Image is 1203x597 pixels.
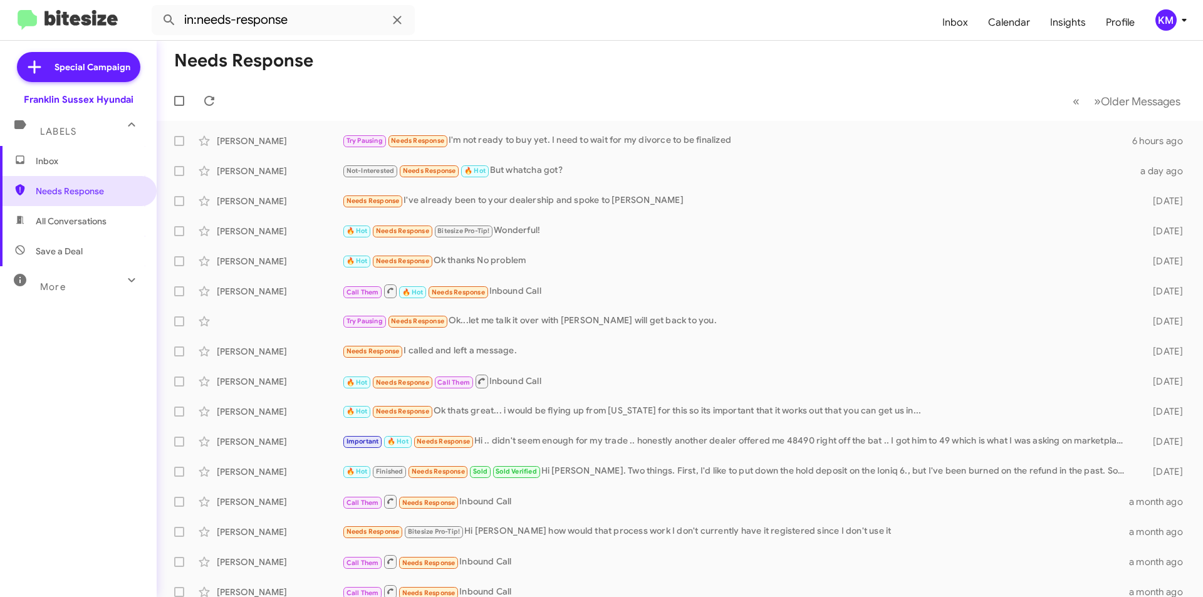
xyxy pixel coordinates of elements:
[1133,165,1193,177] div: a day ago
[342,464,1133,479] div: Hi [PERSON_NAME]. Two things. First, I'd like to put down the hold deposit on the Ioniq 6., but I...
[402,499,456,507] span: Needs Response
[1133,195,1193,207] div: [DATE]
[342,373,1133,389] div: Inbound Call
[217,165,342,177] div: [PERSON_NAME]
[346,137,383,145] span: Try Pausing
[17,52,140,82] a: Special Campaign
[432,288,485,296] span: Needs Response
[1129,556,1193,568] div: a month ago
[1086,88,1188,114] button: Next
[346,257,368,265] span: 🔥 Hot
[342,494,1129,509] div: Inbound Call
[152,5,415,35] input: Search
[217,526,342,538] div: [PERSON_NAME]
[1129,496,1193,508] div: a month ago
[24,93,133,106] div: Franklin Sussex Hyundai
[1155,9,1177,31] div: KM
[346,347,400,355] span: Needs Response
[342,524,1129,539] div: Hi [PERSON_NAME] how would that process work I don't currently have it registered since I don't u...
[417,437,470,445] span: Needs Response
[1073,93,1080,109] span: «
[1040,4,1096,41] a: Insights
[342,554,1129,569] div: Inbound Call
[376,467,404,475] span: Finished
[217,195,342,207] div: [PERSON_NAME]
[1096,4,1145,41] a: Profile
[217,465,342,478] div: [PERSON_NAME]
[402,288,424,296] span: 🔥 Hot
[1133,225,1193,237] div: [DATE]
[1101,95,1180,108] span: Older Messages
[932,4,978,41] a: Inbox
[496,467,537,475] span: Sold Verified
[342,434,1133,449] div: Hi .. didn't seem enough for my trade .. honestly another dealer offered me 48490 right off the b...
[217,345,342,358] div: [PERSON_NAME]
[217,405,342,418] div: [PERSON_NAME]
[217,255,342,267] div: [PERSON_NAME]
[437,378,470,387] span: Call Them
[376,407,429,415] span: Needs Response
[1133,405,1193,418] div: [DATE]
[346,167,395,175] span: Not-Interested
[346,437,379,445] span: Important
[217,375,342,388] div: [PERSON_NAME]
[342,283,1133,299] div: Inbound Call
[1065,88,1087,114] button: Previous
[376,378,429,387] span: Needs Response
[346,467,368,475] span: 🔥 Hot
[376,257,429,265] span: Needs Response
[1133,465,1193,478] div: [DATE]
[464,167,486,175] span: 🔥 Hot
[1133,255,1193,267] div: [DATE]
[1094,93,1101,109] span: »
[36,185,142,197] span: Needs Response
[346,378,368,387] span: 🔥 Hot
[387,437,409,445] span: 🔥 Hot
[1133,375,1193,388] div: [DATE]
[346,559,379,567] span: Call Them
[437,227,489,235] span: Bitesize Pro-Tip!
[1066,88,1188,114] nav: Page navigation example
[1145,9,1189,31] button: KM
[342,194,1133,208] div: I've already been to your dealership and spoke to [PERSON_NAME]
[55,61,130,73] span: Special Campaign
[342,404,1133,418] div: Ok thats great... i would be flying up from [US_STATE] for this so its important that it works ou...
[978,4,1040,41] a: Calendar
[1132,135,1193,147] div: 6 hours ago
[217,556,342,568] div: [PERSON_NAME]
[1133,435,1193,448] div: [DATE]
[376,227,429,235] span: Needs Response
[342,133,1132,148] div: I'm not ready to buy yet. I need to wait for my divorce to be finalized
[342,254,1133,268] div: Ok thanks No problem
[342,314,1133,328] div: Ok...let me talk it over with [PERSON_NAME] will get back to you.
[217,496,342,508] div: [PERSON_NAME]
[1129,526,1193,538] div: a month ago
[1133,315,1193,328] div: [DATE]
[391,317,444,325] span: Needs Response
[346,227,368,235] span: 🔥 Hot
[412,467,465,475] span: Needs Response
[342,224,1133,238] div: Wonderful!
[346,407,368,415] span: 🔥 Hot
[342,344,1133,358] div: I called and left a message.
[217,435,342,448] div: [PERSON_NAME]
[217,135,342,147] div: [PERSON_NAME]
[342,164,1133,178] div: But whatcha got?
[408,527,460,536] span: Bitesize Pro-Tip!
[1133,285,1193,298] div: [DATE]
[346,197,400,205] span: Needs Response
[402,559,456,567] span: Needs Response
[403,167,456,175] span: Needs Response
[217,225,342,237] div: [PERSON_NAME]
[1133,345,1193,358] div: [DATE]
[36,155,142,167] span: Inbox
[346,527,400,536] span: Needs Response
[346,288,379,296] span: Call Them
[346,499,379,507] span: Call Them
[391,137,444,145] span: Needs Response
[346,317,383,325] span: Try Pausing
